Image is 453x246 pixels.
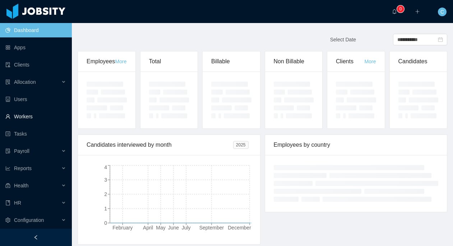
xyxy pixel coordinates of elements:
i: icon: bell [392,9,397,14]
tspan: December [228,225,251,231]
i: icon: book [5,200,10,205]
i: icon: line-chart [5,166,10,171]
span: Allocation [14,79,36,85]
a: More [115,59,127,64]
i: icon: setting [5,218,10,223]
div: Billable [211,51,251,72]
div: Clients [336,51,365,72]
a: icon: profileTasks [5,127,66,141]
span: Select Date [330,37,356,42]
i: icon: calendar [438,37,443,42]
tspan: July [182,225,191,231]
a: icon: pie-chartDashboard [5,23,66,37]
span: C [440,8,444,16]
tspan: 0 [104,220,107,226]
span: Payroll [14,148,29,154]
span: HR [14,200,21,206]
tspan: 4 [104,164,107,170]
a: icon: auditClients [5,58,66,72]
div: Candidates [398,51,439,72]
tspan: 3 [104,177,107,183]
i: icon: medicine-box [5,183,10,188]
span: 2025 [233,141,249,149]
i: icon: plus [415,9,420,14]
tspan: April [143,225,153,231]
div: Employees [87,51,115,72]
div: Non Billable [274,51,314,72]
sup: 0 [397,5,404,13]
tspan: June [168,225,179,231]
tspan: May [156,225,165,231]
span: Reports [14,165,32,171]
tspan: February [112,225,133,231]
div: Candidates interviewed by month [87,135,233,155]
a: More [365,59,376,64]
tspan: 1 [104,206,107,211]
span: Configuration [14,217,44,223]
a: icon: robotUsers [5,92,66,106]
a: icon: userWorkers [5,109,66,124]
span: Health [14,183,28,188]
a: icon: appstoreApps [5,40,66,55]
div: Total [149,51,189,72]
i: icon: solution [5,79,10,85]
i: icon: file-protect [5,149,10,154]
div: Employees by country [274,135,439,155]
tspan: 2 [104,191,107,197]
tspan: September [199,225,224,231]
